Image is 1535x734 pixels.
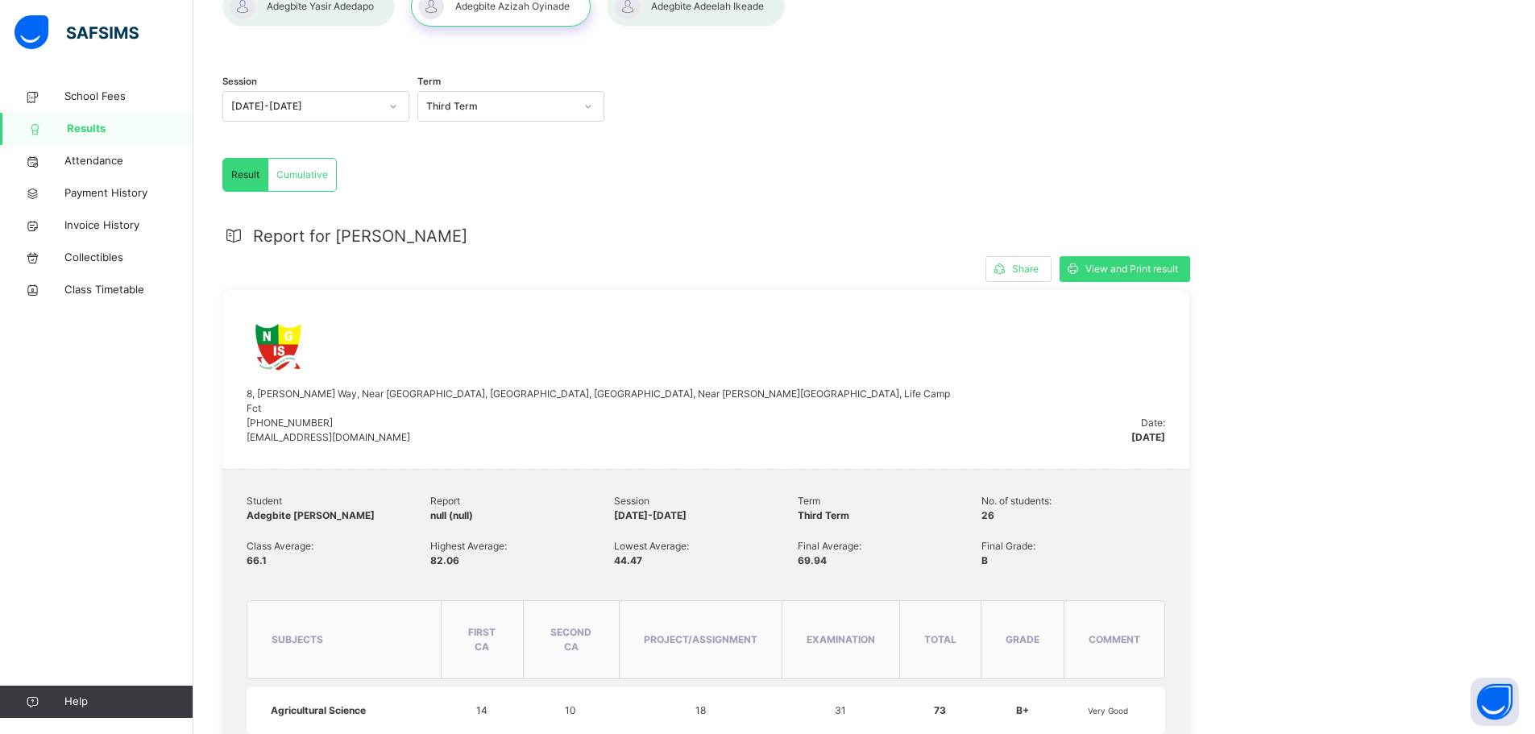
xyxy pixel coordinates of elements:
button: Open asap [1471,678,1519,726]
span: Cumulative [276,168,328,182]
span: Term [798,494,981,508]
span: Final Grade: [981,539,1165,554]
span: 8, [PERSON_NAME] Way, Near [GEOGRAPHIC_DATA], [GEOGRAPHIC_DATA], [GEOGRAPHIC_DATA], Near [PERSON_... [247,388,950,443]
span: 82.06 [430,554,459,566]
span: Highest Average: [430,539,614,554]
span: Adegbite [PERSON_NAME] [247,509,375,521]
span: B [981,554,988,566]
div: [DATE]-[DATE] [231,99,380,114]
span: Date: [1141,417,1165,429]
span: Final Average: [798,539,981,554]
span: Second CA [550,626,591,653]
span: Result [231,168,259,182]
span: 26 [981,509,994,521]
span: Collectibles [64,250,193,266]
span: 66.1 [247,554,267,566]
span: Project/Assignment [644,633,757,645]
span: total [924,633,956,645]
img: safsims [15,15,139,49]
span: View and Print result [1085,262,1178,276]
span: [DATE] [1131,430,1165,445]
span: Payment History [64,185,193,201]
span: 69.94 [798,554,827,566]
span: School Fees [64,89,193,105]
span: B+ [1016,704,1029,716]
span: Very Good [1088,706,1128,715]
span: comment [1089,633,1140,645]
img: ngis.png [247,314,311,379]
span: 14 [476,704,487,716]
span: Term [417,75,441,89]
span: Examination [807,633,875,645]
span: Results [67,121,193,137]
span: Class Average: [247,539,430,554]
span: First CA [468,626,496,653]
span: 31 [835,704,846,716]
span: 44.47 [614,554,642,566]
span: 73 [934,704,946,716]
span: Agricultural Science [271,704,366,716]
span: No. of students: [981,494,1165,508]
span: 10 [565,704,576,716]
span: Invoice History [64,218,193,234]
span: Report [430,494,614,508]
span: Third Term [798,509,849,521]
span: Report for [PERSON_NAME] [253,224,467,248]
span: Student [247,494,430,508]
span: Session [614,494,798,508]
div: Third Term [426,99,575,114]
span: subjects [272,633,323,645]
span: Class Timetable [64,282,193,298]
span: Help [64,694,193,710]
span: null (null) [430,509,473,521]
span: Session [222,75,257,89]
span: grade [1006,633,1039,645]
span: Attendance [64,153,193,169]
span: Lowest Average: [614,539,798,554]
span: [DATE]-[DATE] [614,509,687,521]
span: 18 [695,704,706,716]
span: Share [1012,262,1039,276]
